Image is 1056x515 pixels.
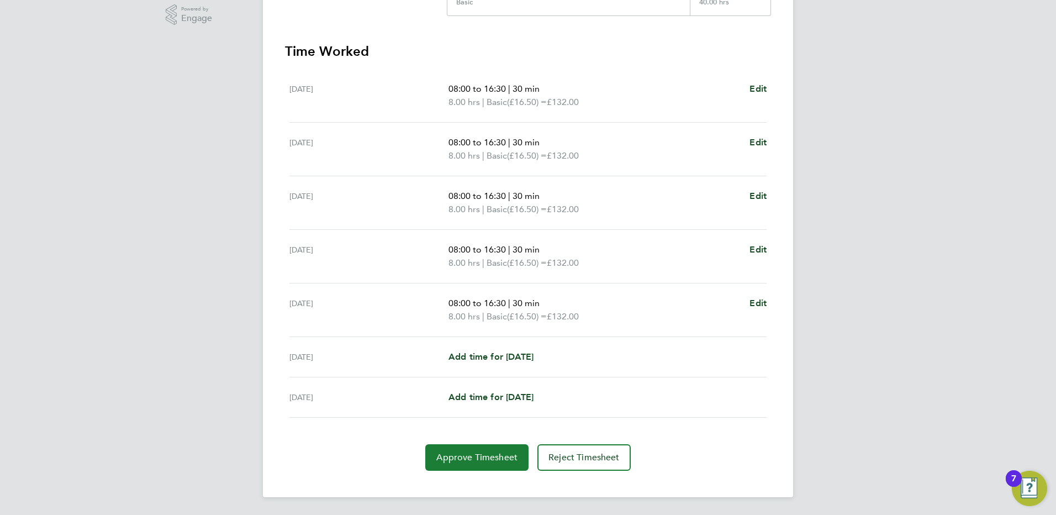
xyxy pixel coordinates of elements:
a: Edit [749,136,767,149]
span: (£16.50) = [507,97,547,107]
div: 7 [1011,479,1016,493]
span: 8.00 hrs [448,150,480,161]
span: | [482,204,484,214]
a: Edit [749,243,767,256]
span: £132.00 [547,97,579,107]
span: 08:00 to 16:30 [448,298,506,308]
span: 08:00 to 16:30 [448,244,506,255]
button: Approve Timesheet [425,444,529,471]
span: 8.00 hrs [448,311,480,322]
span: Engage [181,14,212,23]
div: [DATE] [289,190,448,216]
span: Edit [749,137,767,148]
span: 08:00 to 16:30 [448,191,506,201]
button: Open Resource Center, 7 new notifications [1012,471,1047,506]
span: Add time for [DATE] [448,351,534,362]
div: [DATE] [289,391,448,404]
span: £132.00 [547,150,579,161]
span: 30 min [513,191,540,201]
div: [DATE] [289,136,448,162]
div: [DATE] [289,350,448,364]
a: Edit [749,190,767,203]
span: Add time for [DATE] [448,392,534,402]
span: | [508,137,510,148]
span: (£16.50) = [507,204,547,214]
span: | [482,311,484,322]
span: 8.00 hrs [448,204,480,214]
span: Powered by [181,4,212,14]
div: [DATE] [289,82,448,109]
a: Edit [749,82,767,96]
button: Reject Timesheet [537,444,631,471]
span: | [482,257,484,268]
span: 30 min [513,244,540,255]
span: £132.00 [547,257,579,268]
span: | [482,150,484,161]
span: Reject Timesheet [548,452,620,463]
div: [DATE] [289,243,448,270]
a: Add time for [DATE] [448,391,534,404]
a: Powered byEngage [166,4,213,25]
span: | [508,298,510,308]
h3: Time Worked [285,43,771,60]
span: 8.00 hrs [448,257,480,268]
a: Add time for [DATE] [448,350,534,364]
span: | [508,83,510,94]
span: (£16.50) = [507,257,547,268]
span: Edit [749,191,767,201]
span: 30 min [513,83,540,94]
span: Approve Timesheet [436,452,518,463]
span: Basic [487,203,507,216]
span: | [508,244,510,255]
span: Basic [487,310,507,323]
a: Edit [749,297,767,310]
span: 8.00 hrs [448,97,480,107]
span: £132.00 [547,204,579,214]
div: [DATE] [289,297,448,323]
span: Basic [487,149,507,162]
span: Edit [749,83,767,94]
span: Edit [749,244,767,255]
span: 30 min [513,298,540,308]
span: | [482,97,484,107]
span: | [508,191,510,201]
span: Basic [487,96,507,109]
span: Basic [487,256,507,270]
span: 08:00 to 16:30 [448,137,506,148]
span: Edit [749,298,767,308]
span: 08:00 to 16:30 [448,83,506,94]
span: (£16.50) = [507,311,547,322]
span: (£16.50) = [507,150,547,161]
span: £132.00 [547,311,579,322]
span: 30 min [513,137,540,148]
